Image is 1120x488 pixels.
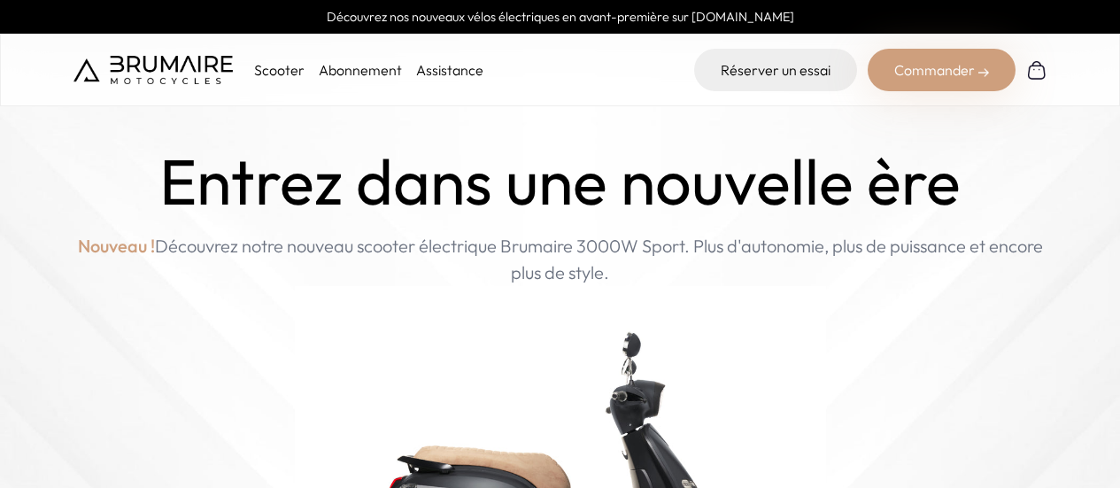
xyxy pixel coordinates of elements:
[978,67,989,78] img: right-arrow-2.png
[319,61,402,79] a: Abonnement
[73,233,1047,286] p: Découvrez notre nouveau scooter électrique Brumaire 3000W Sport. Plus d'autonomie, plus de puissa...
[694,49,857,91] a: Réserver un essai
[1026,59,1047,81] img: Panier
[416,61,483,79] a: Assistance
[159,145,961,219] h1: Entrez dans une nouvelle ère
[868,49,1016,91] div: Commander
[78,233,155,259] span: Nouveau !
[73,56,233,84] img: Brumaire Motocycles
[254,59,305,81] p: Scooter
